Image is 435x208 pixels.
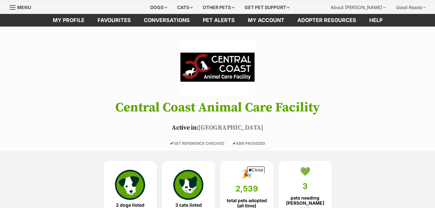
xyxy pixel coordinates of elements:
div: 💚 [300,167,310,176]
img: cat-icon-068c71abf8fe30c970a85cd354bc8e23425d12f6e8612795f06af48be43a487a.svg [173,170,203,200]
div: Cats [173,1,197,14]
span: Active in: [172,124,198,132]
img: petrescue-icon-eee76f85a60ef55c4a1927667547b313a7c0e82042636edf73dce9c88f694885.svg [115,170,145,200]
span: Close [247,167,265,173]
a: Pet alerts [196,14,241,27]
a: conversations [137,14,196,27]
iframe: Advertisement [100,176,336,205]
a: Menu [10,1,36,13]
div: Dogs [146,1,172,14]
a: Adopter resources [291,14,363,27]
img: Central Coast Animal Care Facility [180,40,254,95]
span: VET REFERENCE CHECKED [170,141,224,146]
div: Get pet support [240,1,294,14]
icon: ✔ [170,141,173,146]
a: My account [241,14,291,27]
div: Other pets [198,1,239,14]
div: Good Reads [392,1,430,14]
span: ABN PROVIDED [233,141,265,146]
div: About [PERSON_NAME] [326,1,390,14]
a: Favourites [91,14,137,27]
a: Help [363,14,389,27]
div: 🎉 [242,169,252,179]
a: My profile [46,14,91,27]
span: Menu [17,5,31,10]
icon: ✔ [233,141,236,146]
